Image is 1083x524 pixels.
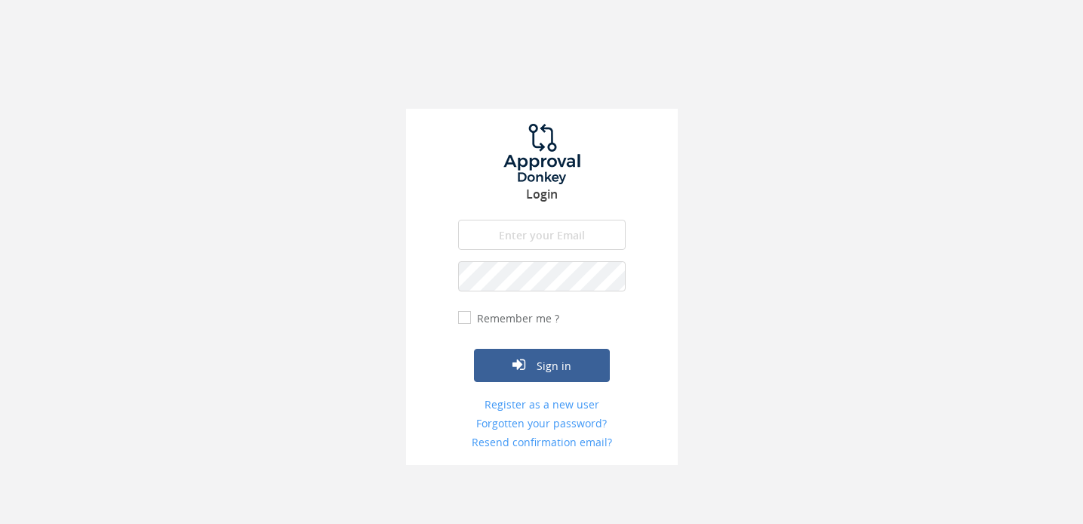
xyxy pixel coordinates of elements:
[458,220,626,250] input: Enter your Email
[458,397,626,412] a: Register as a new user
[473,311,559,326] label: Remember me ?
[406,188,678,202] h3: Login
[458,416,626,431] a: Forgotten your password?
[485,124,598,184] img: logo.png
[474,349,610,382] button: Sign in
[458,435,626,450] a: Resend confirmation email?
